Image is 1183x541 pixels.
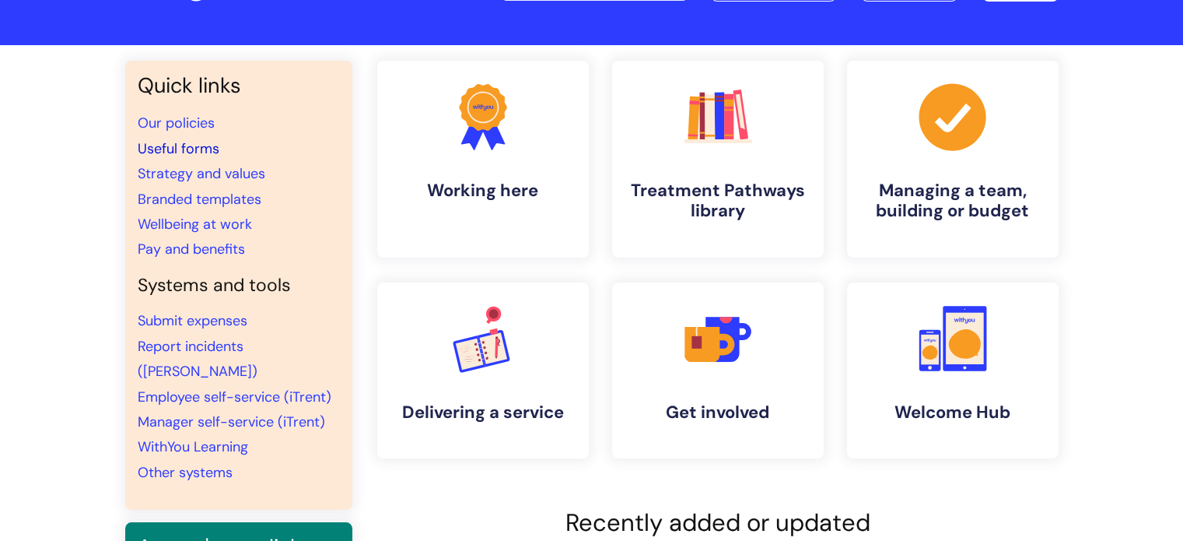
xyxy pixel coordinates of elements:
[138,463,233,482] a: Other systems
[377,61,589,258] a: Working here
[138,311,247,330] a: Submit expenses
[859,402,1046,423] h4: Welcome Hub
[138,437,248,456] a: WithYou Learning
[138,114,215,132] a: Our policies
[859,181,1046,222] h4: Managing a team, building or budget
[138,337,257,381] a: Report incidents ([PERSON_NAME])
[138,139,219,158] a: Useful forms
[138,215,252,234] a: Wellbeing at work
[612,283,824,458] a: Get involved
[625,402,811,423] h4: Get involved
[847,283,1059,458] a: Welcome Hub
[390,402,576,423] h4: Delivering a service
[625,181,811,222] h4: Treatment Pathways library
[377,283,589,458] a: Delivering a service
[390,181,576,201] h4: Working here
[138,388,331,406] a: Employee self-service (iTrent)
[138,190,261,209] a: Branded templates
[847,61,1059,258] a: Managing a team, building or budget
[138,275,340,297] h4: Systems and tools
[138,240,245,258] a: Pay and benefits
[377,508,1059,537] h2: Recently added or updated
[138,164,265,183] a: Strategy and values
[612,61,824,258] a: Treatment Pathways library
[138,413,325,431] a: Manager self-service (iTrent)
[138,73,340,98] h3: Quick links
